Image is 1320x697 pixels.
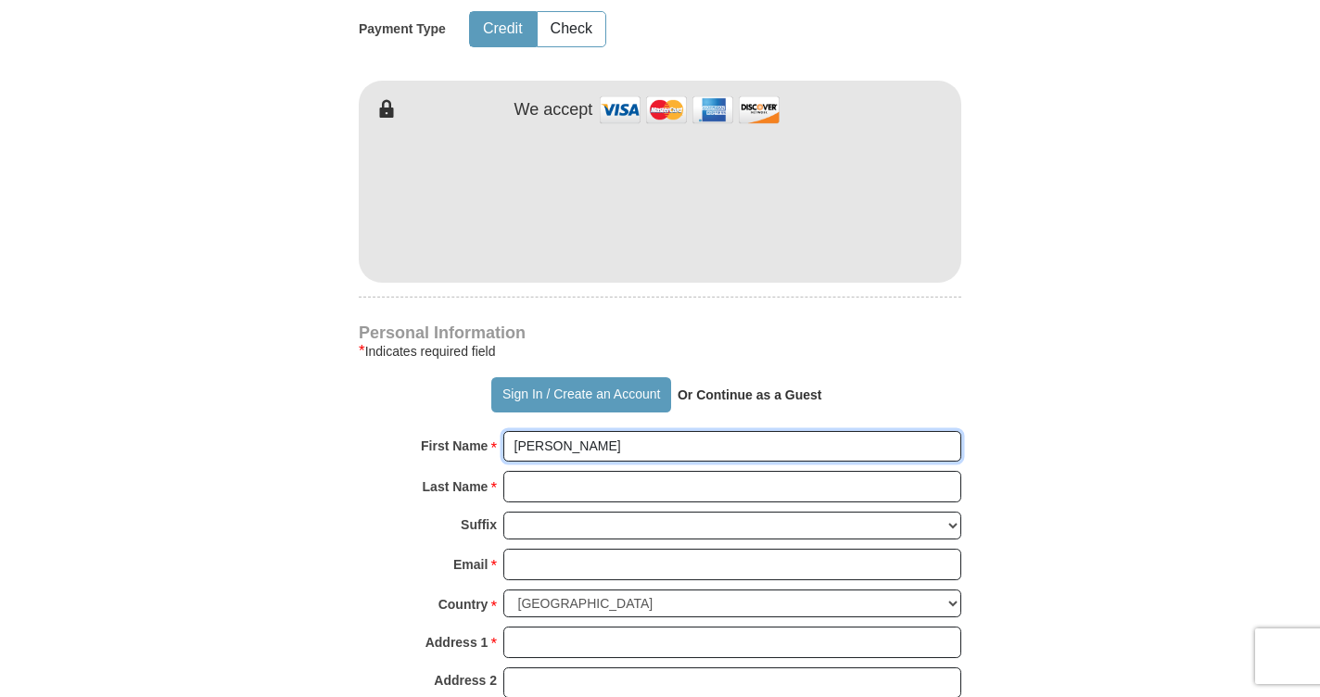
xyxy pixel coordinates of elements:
strong: Address 1 [425,629,489,655]
strong: First Name [421,433,488,459]
button: Check [538,12,605,46]
strong: Address 2 [434,667,497,693]
img: credit cards accepted [597,90,782,130]
strong: Or Continue as a Guest [678,387,822,402]
button: Sign In / Create an Account [491,377,670,412]
strong: Last Name [423,474,489,500]
strong: Email [453,551,488,577]
h4: Personal Information [359,325,961,340]
div: Indicates required field [359,340,961,362]
h4: We accept [514,100,593,120]
strong: Country [438,591,489,617]
strong: Suffix [461,512,497,538]
button: Credit [470,12,536,46]
h5: Payment Type [359,21,446,37]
